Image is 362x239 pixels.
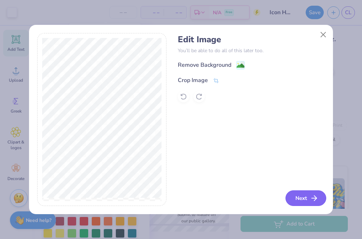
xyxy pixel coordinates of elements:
[178,34,325,45] h4: Edit Image
[317,28,330,42] button: Close
[178,76,208,85] div: Crop Image
[178,47,325,54] p: You’ll be able to do all of this later too.
[178,61,231,69] div: Remove Background
[285,190,326,206] button: Next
